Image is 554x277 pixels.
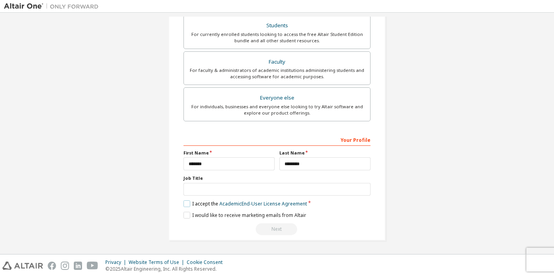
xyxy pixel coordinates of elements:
[183,212,306,219] label: I would like to receive marketing emails from Altair
[87,262,98,270] img: youtube.svg
[189,104,365,116] div: For individuals, businesses and everyone else looking to try Altair software and explore our prod...
[2,262,43,270] img: altair_logo.svg
[279,150,371,156] label: Last Name
[105,266,227,272] p: © 2025 Altair Engineering, Inc. All Rights Reserved.
[183,175,371,181] label: Job Title
[187,259,227,266] div: Cookie Consent
[189,31,365,44] div: For currently enrolled students looking to access the free Altair Student Edition bundle and all ...
[189,20,365,31] div: Students
[183,150,275,156] label: First Name
[219,200,307,207] a: Academic End-User License Agreement
[189,67,365,80] div: For faculty & administrators of academic institutions administering students and accessing softwa...
[189,57,365,68] div: Faculty
[183,223,371,235] div: Read and acccept EULA to continue
[129,259,187,266] div: Website Terms of Use
[4,2,103,10] img: Altair One
[183,200,307,207] label: I accept the
[74,262,82,270] img: linkedin.svg
[183,133,371,146] div: Your Profile
[189,92,365,104] div: Everyone else
[105,259,129,266] div: Privacy
[48,262,56,270] img: facebook.svg
[61,262,69,270] img: instagram.svg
